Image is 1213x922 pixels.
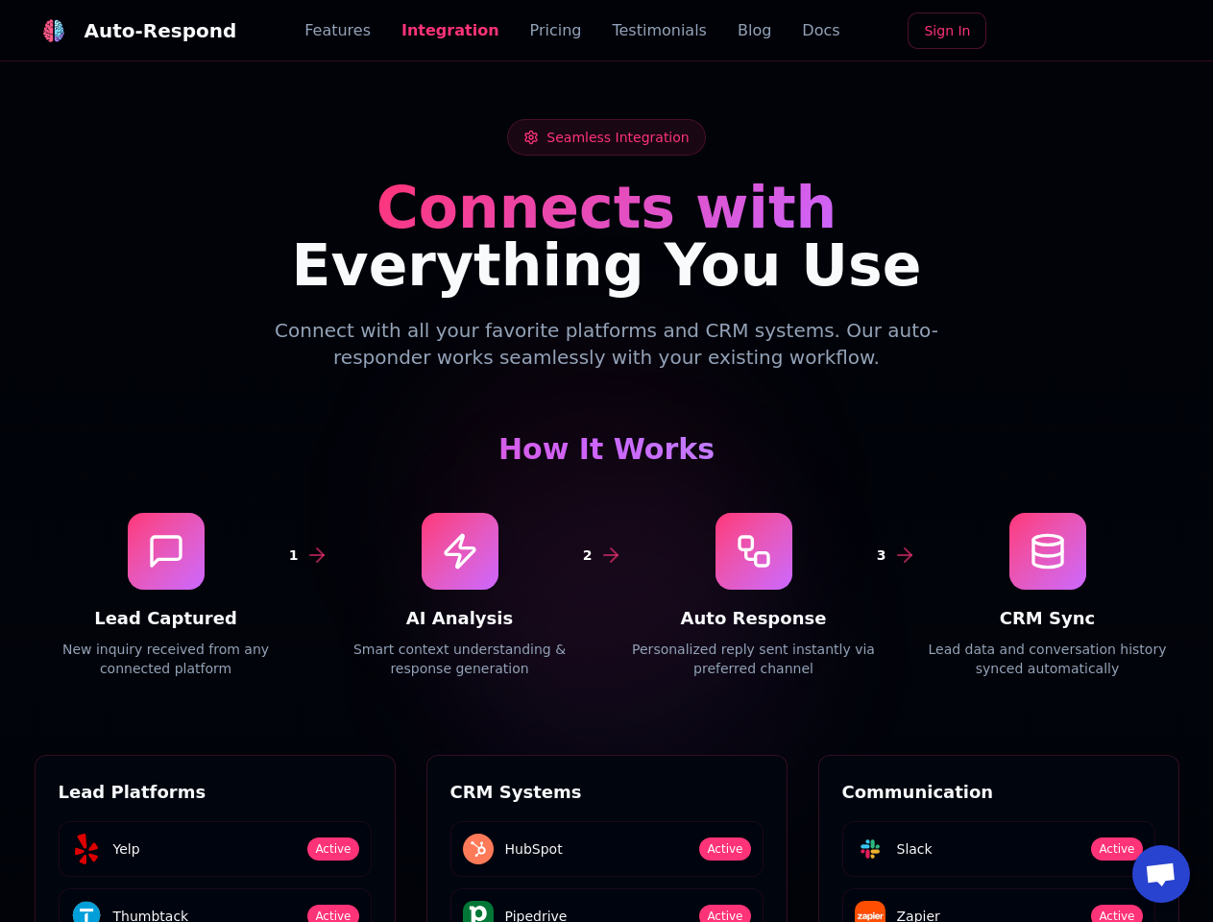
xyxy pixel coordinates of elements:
span: HubSpot [505,839,563,859]
img: logo.svg [41,19,64,42]
p: New inquiry received from any connected platform [35,640,298,678]
a: Docs [802,19,839,42]
a: Pricing [530,19,582,42]
span: Active [699,837,750,861]
a: Blog [738,19,771,42]
span: Everything You Use [292,231,922,299]
p: Connect with all your favorite platforms and CRM systems. Our auto-responder works seamlessly wit... [238,317,976,371]
h4: AI Analysis [328,605,592,632]
h4: Lead Captured [35,605,298,632]
a: Open chat [1132,845,1190,903]
h3: How It Works [35,432,1179,467]
div: 1 [281,543,304,566]
h3: Lead Platforms [59,779,372,806]
span: Slack [897,839,933,859]
span: Connects with [376,174,837,241]
span: Active [307,837,358,861]
h4: Auto Response [622,605,885,632]
a: Testimonials [612,19,707,42]
img: HubSpot logo [463,834,494,864]
h3: CRM Systems [450,779,764,806]
h3: Communication [842,779,1155,806]
a: Sign In [908,12,986,49]
a: Integration [401,19,499,42]
a: Features [304,19,371,42]
p: Smart context understanding & response generation [328,640,592,678]
p: Lead data and conversation history synced automatically [916,640,1179,678]
a: Auto-Respond [35,12,237,50]
p: Personalized reply sent instantly via preferred channel [622,640,885,678]
img: Slack logo [855,834,885,864]
span: Active [1091,837,1142,861]
h4: CRM Sync [916,605,1179,632]
span: Yelp [113,839,140,859]
div: 3 [869,543,892,566]
img: Yelp logo [71,834,102,864]
span: Seamless Integration [546,128,689,147]
div: Auto-Respond [85,17,237,44]
div: 2 [575,543,598,566]
iframe: Sign in with Google Button [992,11,1188,53]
